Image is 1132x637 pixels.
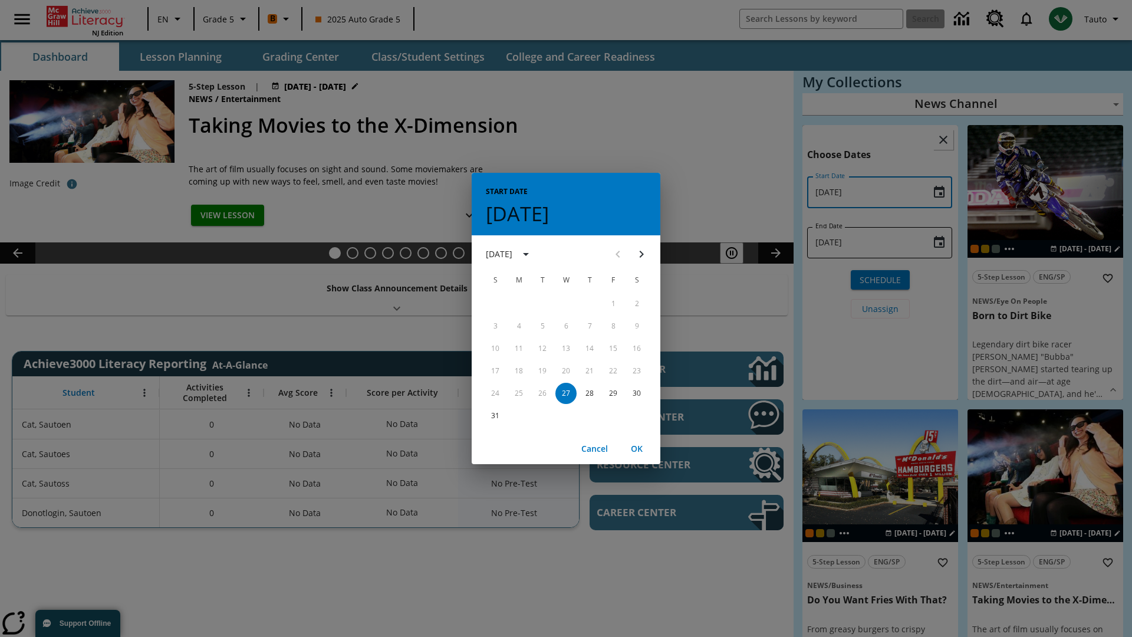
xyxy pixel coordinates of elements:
[486,182,528,201] span: Start Date
[603,268,624,292] span: Friday
[485,268,506,292] span: Sunday
[626,383,647,404] button: 30
[555,268,577,292] span: Wednesday
[579,383,600,404] button: 28
[532,268,553,292] span: Tuesday
[508,268,529,292] span: Monday
[603,383,624,404] button: 29
[575,438,613,460] button: Cancel
[486,248,512,260] div: [DATE]
[516,244,536,264] button: calendar view is open, switch to year view
[630,242,653,266] button: Next month
[626,268,647,292] span: Saturday
[555,383,577,404] button: 27
[618,438,656,460] button: OK
[486,201,549,226] h4: [DATE]
[485,405,506,426] button: 31
[579,268,600,292] span: Thursday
